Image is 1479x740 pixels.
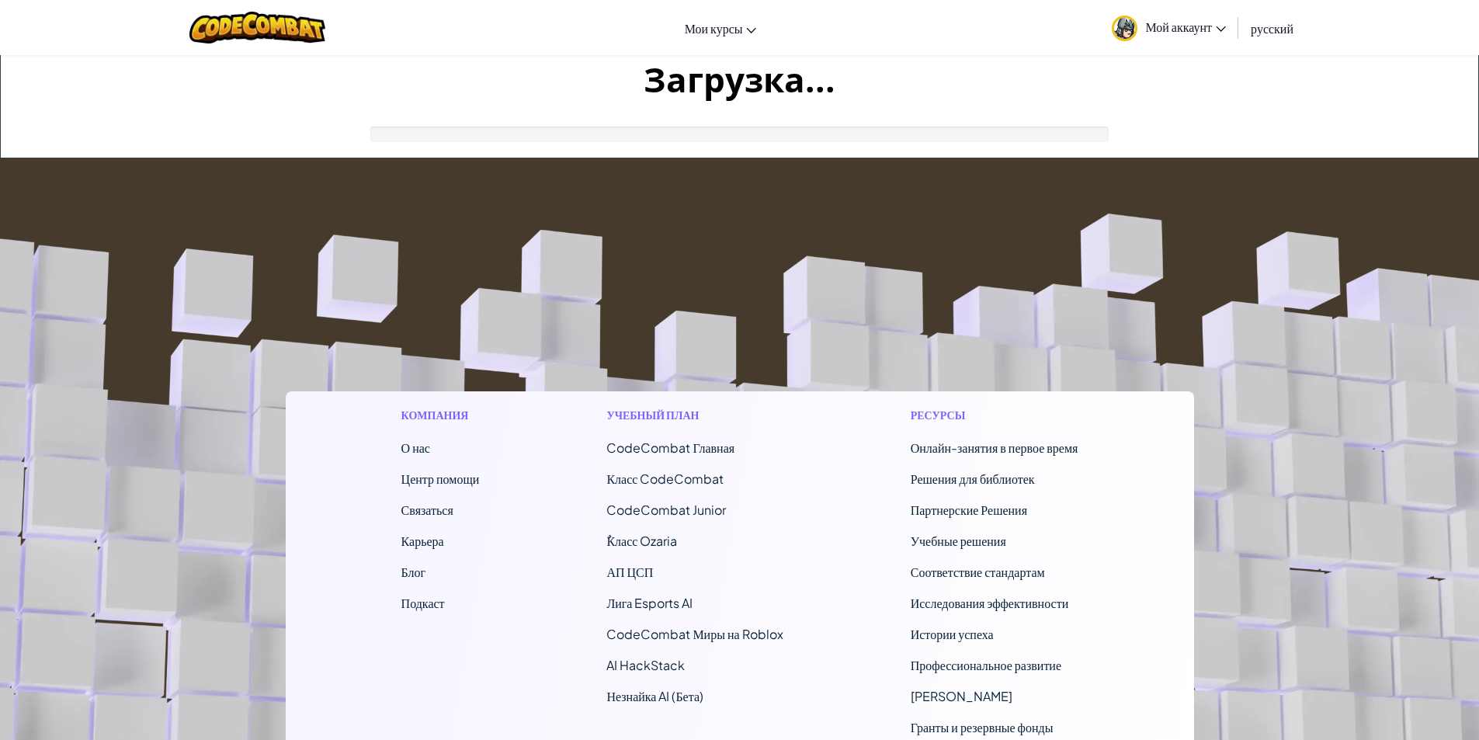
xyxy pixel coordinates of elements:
[911,657,1061,673] a: Профессиональное развитие
[401,502,453,518] font: Связаться
[606,595,693,611] a: Лига Esports AI
[1145,19,1212,35] font: Мой аккаунт
[1112,16,1137,41] img: avatar
[911,626,994,642] a: Истории успеха
[401,471,480,487] a: Центр помощи
[401,564,426,580] a: Блог
[1251,20,1293,36] font: русский
[189,12,325,43] img: Логотип CodeCombat
[606,564,653,580] a: АП ЦСП
[911,533,1006,549] a: Учебные решения
[401,439,430,456] a: О нас
[606,471,724,487] a: Класс CodeCombat
[401,408,469,422] font: Компания
[911,719,1054,735] a: Гранты и резервные фонды
[1104,3,1234,52] a: Мой аккаунт
[1243,7,1301,49] a: русский
[401,595,445,611] a: Подкаст
[401,533,444,549] a: Карьера
[606,688,703,704] a: Незнайка AI (Бета)
[911,439,1078,456] a: Онлайн-занятия в первое время
[644,56,835,102] font: Загрузка...
[606,626,783,642] a: CodeCombat Миры на Roblox
[685,20,743,36] font: Мои курсы
[606,533,677,549] a: ٌКласс Ozaria
[911,688,1012,704] a: [PERSON_NAME]
[606,657,685,673] a: AI HackStack
[911,408,966,422] font: Ресурсы
[677,7,765,49] a: Мои курсы
[606,439,734,456] font: CodeCombat Главная
[911,471,1035,487] a: Решения для библиотек
[911,595,1069,611] a: Исследования эффективности
[911,564,1045,580] a: Соответствие стандартам
[606,408,699,422] font: Учебный план
[911,502,1027,518] a: Партнерские Решения
[606,502,726,518] a: CodeCombat Junior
